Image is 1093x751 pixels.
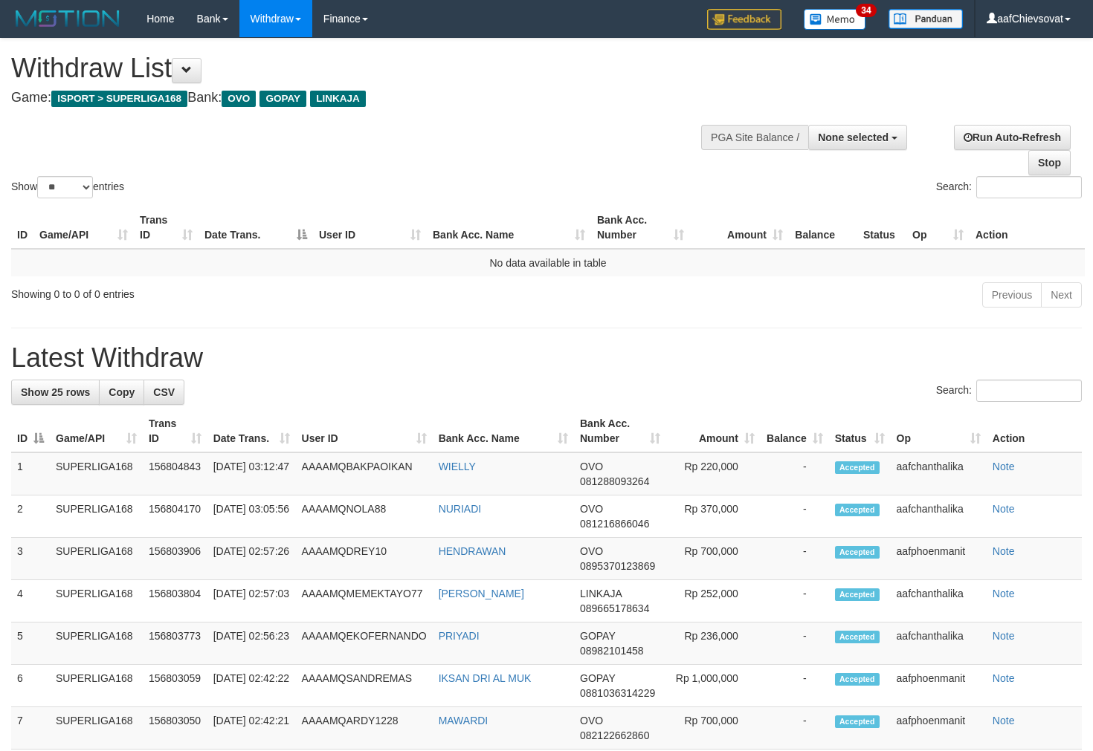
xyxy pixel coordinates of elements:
td: - [761,580,829,622]
td: AAAAMQNOLA88 [296,495,433,538]
a: [PERSON_NAME] [439,588,524,599]
td: SUPERLIGA168 [50,538,143,580]
td: AAAAMQEKOFERNANDO [296,622,433,665]
td: [DATE] 02:57:03 [207,580,296,622]
td: - [761,538,829,580]
td: SUPERLIGA168 [50,580,143,622]
td: 5 [11,622,50,665]
td: [DATE] 03:05:56 [207,495,296,538]
span: Accepted [835,631,880,643]
a: Run Auto-Refresh [954,125,1071,150]
td: aafchanthalika [891,452,987,495]
td: [DATE] 02:56:23 [207,622,296,665]
span: 34 [856,4,876,17]
td: 156803059 [143,665,207,707]
img: Feedback.jpg [707,9,781,30]
th: Trans ID: activate to sort column ascending [134,207,199,249]
td: aafphoenmanit [891,665,987,707]
span: LINKAJA [310,91,366,107]
td: 7 [11,707,50,750]
span: OVO [580,461,603,472]
th: Balance [789,207,857,249]
td: 156803773 [143,622,207,665]
td: 1 [11,452,50,495]
a: HENDRAWAN [439,545,506,557]
td: Rp 1,000,000 [666,665,761,707]
label: Search: [936,176,1082,198]
td: Rp 236,000 [666,622,761,665]
a: NURIADI [439,503,482,515]
a: IKSAN DRI AL MUK [439,672,532,684]
h1: Latest Withdraw [11,343,1082,373]
td: 156803050 [143,707,207,750]
td: - [761,665,829,707]
td: SUPERLIGA168 [50,622,143,665]
td: 3 [11,538,50,580]
th: Amount: activate to sort column ascending [690,207,789,249]
span: Copy 0895370123869 to clipboard [580,560,655,572]
td: SUPERLIGA168 [50,665,143,707]
th: Bank Acc. Number: activate to sort column ascending [591,207,690,249]
select: Showentries [37,176,93,198]
td: aafphoenmanit [891,538,987,580]
td: Rp 700,000 [666,707,761,750]
td: aafchanthalika [891,495,987,538]
th: Game/API: activate to sort column ascending [33,207,134,249]
a: Previous [982,282,1042,308]
a: Show 25 rows [11,380,100,405]
a: Note [993,715,1015,726]
span: Copy 08982101458 to clipboard [580,645,644,657]
span: GOPAY [580,672,615,684]
td: 156803804 [143,580,207,622]
td: SUPERLIGA168 [50,452,143,495]
td: aafchanthalika [891,580,987,622]
th: Bank Acc. Name: activate to sort column ascending [433,410,574,452]
th: Amount: activate to sort column ascending [666,410,761,452]
td: aafchanthalika [891,622,987,665]
span: LINKAJA [580,588,622,599]
th: Op: activate to sort column ascending [906,207,970,249]
span: None selected [818,131,889,143]
span: OVO [580,545,603,557]
a: Note [993,630,1015,642]
span: Copy 089665178634 to clipboard [580,602,649,614]
a: Stop [1028,150,1071,175]
a: Note [993,545,1015,557]
img: MOTION_logo.png [11,7,124,30]
span: Copy [109,386,135,398]
span: GOPAY [580,630,615,642]
th: Action [970,207,1085,249]
td: 156803906 [143,538,207,580]
td: 6 [11,665,50,707]
th: Bank Acc. Name: activate to sort column ascending [427,207,591,249]
th: ID [11,207,33,249]
th: Game/API: activate to sort column ascending [50,410,143,452]
td: AAAAMQSANDREMAS [296,665,433,707]
div: Showing 0 to 0 of 0 entries [11,281,445,302]
span: Copy 081216866046 to clipboard [580,518,649,530]
a: Note [993,588,1015,599]
span: Copy 081288093264 to clipboard [580,475,649,487]
span: OVO [222,91,256,107]
span: Accepted [835,588,880,601]
td: - [761,495,829,538]
td: AAAAMQARDY1228 [296,707,433,750]
td: SUPERLIGA168 [50,707,143,750]
a: CSV [144,380,184,405]
td: [DATE] 03:12:47 [207,452,296,495]
span: Copy 0881036314229 to clipboard [580,687,655,699]
td: aafphoenmanit [891,707,987,750]
td: 156804170 [143,495,207,538]
th: User ID: activate to sort column ascending [296,410,433,452]
th: Op: activate to sort column ascending [891,410,987,452]
th: Status: activate to sort column ascending [829,410,891,452]
td: 4 [11,580,50,622]
th: Action [987,410,1082,452]
span: Accepted [835,715,880,728]
a: Note [993,672,1015,684]
th: Trans ID: activate to sort column ascending [143,410,207,452]
a: Note [993,503,1015,515]
label: Search: [936,380,1082,402]
img: panduan.png [889,9,963,29]
td: AAAAMQDREY10 [296,538,433,580]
